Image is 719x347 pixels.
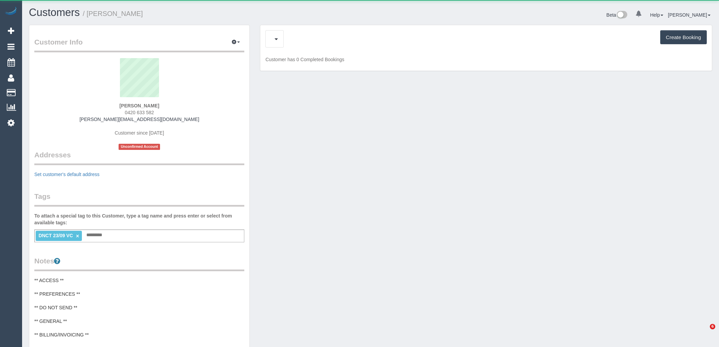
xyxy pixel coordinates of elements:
span: Customer since [DATE] [115,130,164,136]
small: / [PERSON_NAME] [83,10,143,17]
label: To attach a special tag to this Customer, type a tag name and press enter or select from availabl... [34,212,244,226]
span: DNCT 23/09 VC [38,233,73,238]
span: 6 [710,324,715,329]
a: Set customer's default address [34,172,100,177]
a: Beta [607,12,628,18]
button: Create Booking [660,30,707,45]
span: Unconfirmed Account [119,144,160,150]
span: 0420 633 582 [125,110,154,115]
legend: Tags [34,191,244,207]
img: New interface [616,11,627,20]
strong: [PERSON_NAME] [119,103,159,108]
a: × [76,233,79,239]
p: Customer has 0 Completed Bookings [265,56,707,63]
a: Customers [29,6,80,18]
legend: Notes [34,256,244,271]
a: [PERSON_NAME] [668,12,711,18]
img: Automaid Logo [4,7,18,16]
a: [PERSON_NAME][EMAIL_ADDRESS][DOMAIN_NAME] [80,117,199,122]
legend: Customer Info [34,37,244,52]
iframe: Intercom live chat [696,324,712,340]
a: Help [650,12,663,18]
